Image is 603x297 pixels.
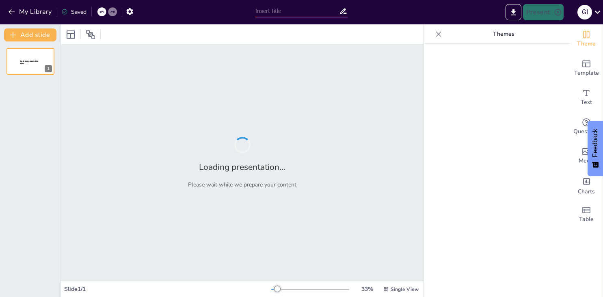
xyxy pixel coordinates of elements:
[6,48,54,75] div: Sendsteps presentation editor1
[592,129,599,157] span: Feedback
[581,98,592,107] span: Text
[445,24,562,44] p: Themes
[357,285,377,293] div: 33 %
[188,181,296,189] p: Please wait while we prepare your content
[574,69,599,78] span: Template
[570,141,603,171] div: Add images, graphics, shapes or video
[255,5,339,17] input: Insert title
[570,200,603,229] div: Add a table
[578,187,595,196] span: Charts
[86,30,95,39] span: Position
[20,60,39,65] span: Sendsteps presentation editor
[199,161,285,173] h2: Loading presentation...
[64,28,77,41] div: Layout
[4,28,56,41] button: Add slide
[64,285,271,293] div: Slide 1 / 1
[573,127,600,136] span: Questions
[588,121,603,176] button: Feedback - Show survey
[570,54,603,83] div: Add ready made slides
[579,215,594,224] span: Table
[61,8,86,16] div: Saved
[577,4,592,20] button: G I
[391,286,419,293] span: Single View
[45,65,52,72] div: 1
[6,5,55,18] button: My Library
[523,4,564,20] button: Present
[570,83,603,112] div: Add text boxes
[506,4,521,20] button: Export to PowerPoint
[570,112,603,141] div: Get real-time input from your audience
[570,24,603,54] div: Change the overall theme
[577,5,592,20] div: G I
[579,156,594,165] span: Media
[577,39,596,48] span: Theme
[570,171,603,200] div: Add charts and graphs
